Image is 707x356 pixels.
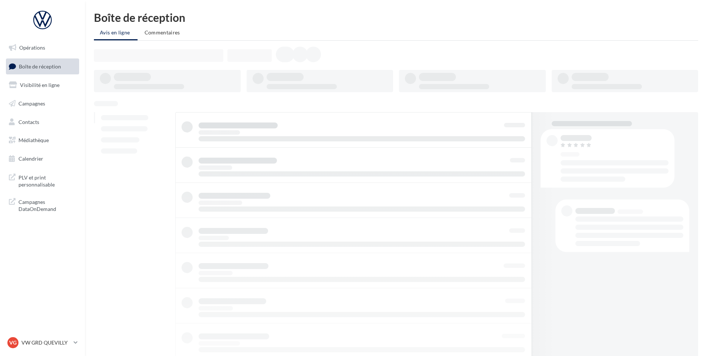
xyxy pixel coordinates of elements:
[6,336,79,350] a: VG VW GRD QUEVILLY
[18,100,45,107] span: Campagnes
[18,197,76,213] span: Campagnes DataOnDemand
[4,40,81,56] a: Opérations
[18,137,49,143] span: Médiathèque
[18,118,39,125] span: Contacts
[94,12,698,23] div: Boîte de réception
[145,29,180,36] span: Commentaires
[19,44,45,51] span: Opérations
[19,63,61,69] span: Boîte de réception
[4,132,81,148] a: Médiathèque
[18,172,76,188] span: PLV et print personnalisable
[18,155,43,162] span: Calendrier
[20,82,60,88] span: Visibilité en ligne
[4,194,81,216] a: Campagnes DataOnDemand
[4,169,81,191] a: PLV et print personnalisable
[4,114,81,130] a: Contacts
[4,77,81,93] a: Visibilité en ligne
[21,339,71,346] p: VW GRD QUEVILLY
[4,151,81,167] a: Calendrier
[4,58,81,74] a: Boîte de réception
[4,96,81,111] a: Campagnes
[9,339,17,346] span: VG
